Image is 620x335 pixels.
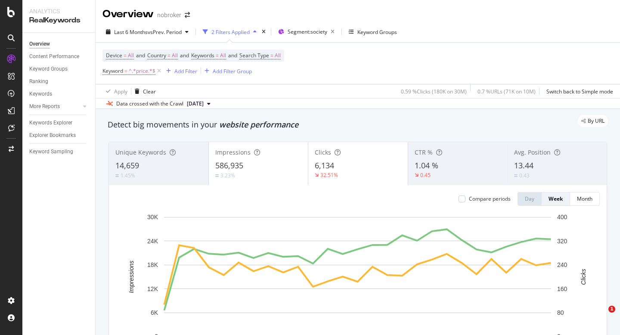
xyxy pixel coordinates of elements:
text: 30K [147,214,158,220]
div: Content Performance [29,52,79,61]
div: Clear [143,88,156,95]
span: Unique Keywords [115,148,166,156]
span: Last 6 Months [114,28,148,36]
span: = [124,52,127,59]
span: 14,659 [115,160,139,171]
a: Keyword Sampling [29,147,89,156]
div: Ranking [29,77,48,86]
div: 32.51% [320,171,338,179]
div: RealKeywords [29,16,88,25]
iframe: Intercom live chat [591,306,611,326]
div: 3.23% [220,172,235,179]
div: Keyword Groups [29,65,68,74]
div: arrow-right-arrow-left [185,12,190,18]
div: Day [525,195,534,202]
div: Compare periods [469,195,511,202]
span: Search Type [239,52,269,59]
text: 18K [147,261,158,268]
button: Add Filter Group [201,66,252,76]
text: Clicks [580,269,587,285]
a: More Reports [29,102,81,111]
span: All [128,50,134,62]
div: Explorer Bookmarks [29,131,76,140]
button: Switch back to Simple mode [543,84,613,98]
div: 1.45% [121,172,135,179]
span: 1.04 % [415,160,438,171]
img: Equal [115,174,119,177]
div: 0.7 % URLs ( 71K on 10M ) [477,88,536,95]
text: 320 [557,238,567,245]
span: CTR % [415,148,433,156]
button: 2 Filters Applied [199,25,260,39]
a: Explorer Bookmarks [29,131,89,140]
img: Equal [215,174,219,177]
div: legacy label [578,115,608,127]
text: 240 [557,261,567,268]
div: Month [577,195,592,202]
a: Overview [29,40,89,49]
div: 0.45 [420,171,431,179]
span: = [167,52,170,59]
div: Apply [114,88,127,95]
span: = [270,52,273,59]
span: Keyword [102,67,123,74]
div: Add Filter Group [213,68,252,75]
div: Data crossed with the Crawl [116,100,183,108]
span: 2025 Aug. 4th [187,100,204,108]
div: Keywords Explorer [29,118,72,127]
button: Week [542,192,570,206]
span: Clicks [315,148,331,156]
div: Analytics [29,7,88,16]
span: Segment: society [288,28,327,35]
span: 586,935 [215,160,243,171]
a: Keywords [29,90,89,99]
button: Apply [102,84,127,98]
button: Keyword Groups [345,25,400,39]
div: Keyword Sampling [29,147,73,156]
div: 0.59 % Clicks ( 180K on 30M ) [401,88,467,95]
span: 13.44 [514,160,533,171]
div: Add Filter [174,68,197,75]
button: Clear [131,84,156,98]
span: and [136,52,145,59]
div: Keywords [29,90,52,99]
div: More Reports [29,102,60,111]
div: Overview [29,40,50,49]
text: 24K [147,238,158,245]
span: ^.*price.*$ [129,65,155,77]
div: Switch back to Simple mode [546,88,613,95]
a: Keyword Groups [29,65,89,74]
span: Keywords [191,52,214,59]
button: Day [518,192,542,206]
span: Country [147,52,166,59]
span: By URL [588,118,604,124]
button: Add Filter [163,66,197,76]
div: Week [549,195,563,202]
a: Keywords Explorer [29,118,89,127]
div: 0.43 [519,172,530,179]
text: 80 [557,309,564,316]
a: Ranking [29,77,89,86]
div: Keyword Groups [357,28,397,36]
span: vs Prev. Period [148,28,182,36]
div: 2 Filters Applied [211,28,250,36]
button: Last 6 MonthsvsPrev. Period [102,25,192,39]
span: Avg. Position [514,148,551,156]
span: Impressions [215,148,251,156]
text: Impressions [128,261,135,293]
span: All [220,50,226,62]
button: Month [570,192,600,206]
div: Overview [102,7,154,22]
span: = [124,67,127,74]
span: 1 [608,306,615,313]
text: 160 [557,285,567,292]
span: and [180,52,189,59]
text: 6K [151,309,158,316]
text: 400 [557,214,567,220]
span: All [172,50,178,62]
div: nobroker [157,11,181,19]
span: Device [106,52,122,59]
button: Segment:society [275,25,338,39]
img: Equal [514,174,518,177]
text: 12K [147,285,158,292]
